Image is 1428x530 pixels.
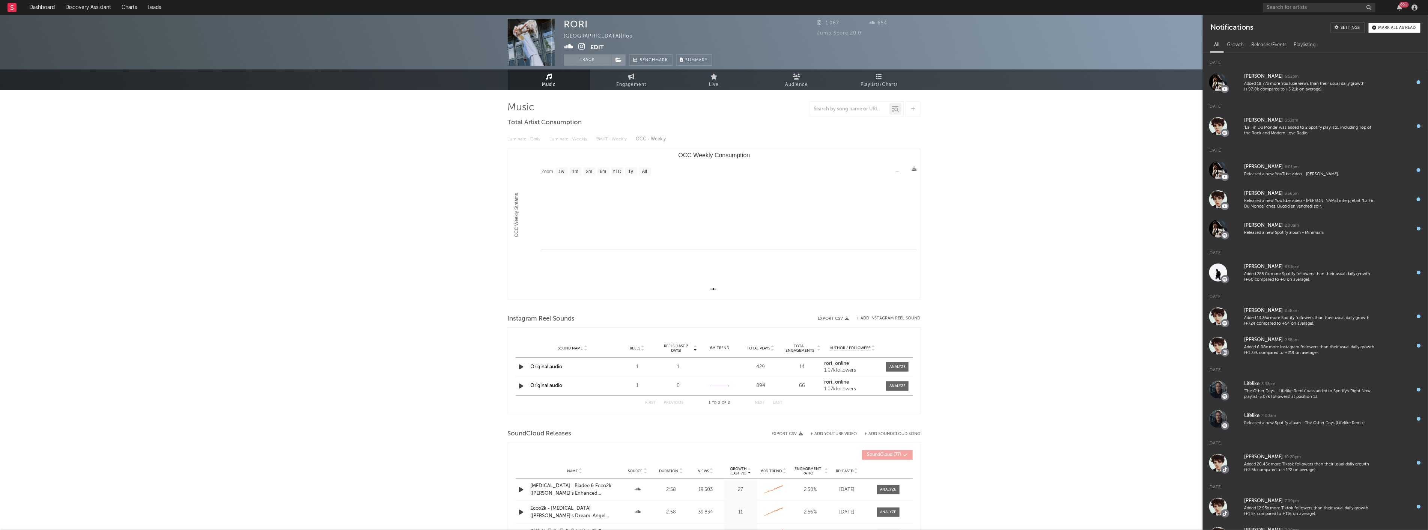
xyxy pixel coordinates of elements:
[1261,413,1276,419] div: 2:00am
[1244,420,1376,426] div: Released a new Spotify album - The Other Days (Lifelike Remix).
[1244,230,1376,236] div: Released a new Spotify album - Minimum.
[660,344,693,353] span: Reels (last 7 days)
[1247,39,1290,51] div: Releases/Events
[628,469,643,473] span: Source
[862,450,913,460] button: SoundCloud(77)
[642,169,647,175] text: All
[832,509,862,516] div: [DATE]
[590,69,673,90] a: Engagement
[818,316,849,321] button: Export CSV
[1397,5,1402,11] button: 99+
[612,169,621,175] text: YTD
[1285,308,1299,314] div: 2:38am
[656,486,686,494] div: 2:58
[1244,198,1376,210] div: Released a new YouTube video - [PERSON_NAME] interprétait "La Fin Du Monde" chez Quotidien vendre...
[825,387,881,392] div: 1.07k followers
[1203,492,1428,521] a: [PERSON_NAME]7:09pmAdded 12.95x more Tiktok followers than their usual daily growth (+1.5k compar...
[709,80,719,89] span: Live
[865,432,921,436] button: + Add SoundCloud Song
[564,54,611,66] button: Track
[857,316,921,321] button: + Add Instagram Reel Sound
[836,469,853,473] span: Released
[1290,39,1320,51] div: Playlisting
[1203,287,1428,302] div: [DATE]
[895,169,900,174] text: →
[832,486,862,494] div: [DATE]
[630,346,640,351] span: Reels
[664,401,684,405] button: Previous
[1203,185,1428,214] a: [PERSON_NAME]3:56pmReleased a new YouTube video - [PERSON_NAME] interprétait "La Fin Du Monde" ch...
[572,169,578,175] text: 1m
[1203,375,1428,404] a: Lifelike3:33pm'The Other Days - Lifelike Remix' was added to Spotify's Right Now. playlist (5.07k...
[1210,39,1223,51] div: All
[755,401,766,405] button: Next
[1244,379,1259,388] div: Lifelike
[656,509,686,516] div: 2:58
[701,345,739,351] div: 6M Trend
[1203,97,1428,111] div: [DATE]
[783,344,816,353] span: Total Engagements
[698,469,709,473] span: Views
[1263,3,1375,12] input: Search for artists
[564,19,588,30] div: RORI
[1244,116,1283,125] div: [PERSON_NAME]
[617,80,647,89] span: Engagement
[1399,2,1409,8] div: 99 +
[514,193,519,237] text: OCC Weekly Streams
[1244,315,1376,327] div: Added 13.36x more Spotify followers than their usual daily growth (+724 compared to +54 on average).
[726,486,755,494] div: 27
[730,471,747,476] p: (Last 7d)
[1244,81,1376,93] div: Added 18.77x more YouTube views than their usual daily growth (+97.8k compared to +5.21k on avera...
[1244,453,1283,462] div: [PERSON_NAME]
[830,346,871,351] span: Author / Followers
[689,486,722,494] div: 19 503
[508,118,582,127] span: Total Artist Consumption
[1369,23,1420,33] button: Mark all as read
[867,453,901,457] span: ( 77 )
[591,43,604,52] button: Edit
[542,80,556,89] span: Music
[825,380,849,385] strong: rori_online
[849,316,921,321] div: + Add Instagram Reel Sound
[629,54,673,66] a: Benchmark
[618,382,656,390] div: 1
[618,363,656,371] div: 1
[1244,262,1283,271] div: [PERSON_NAME]
[508,149,920,299] svg: OCC Weekly Consumption
[857,432,921,436] button: + Add SoundCloud Song
[676,54,712,66] button: Summary
[742,382,779,390] div: 894
[712,401,716,405] span: to
[673,69,755,90] a: Live
[564,32,642,41] div: [GEOGRAPHIC_DATA] | Pop
[1244,497,1283,506] div: [PERSON_NAME]
[785,80,808,89] span: Audience
[1285,223,1299,229] div: 2:00am
[1244,306,1283,315] div: [PERSON_NAME]
[1285,164,1299,170] div: 6:01pm
[531,482,619,497] a: [MEDICAL_DATA] - Bladee & Ecco2k ([PERSON_NAME]'s Enhanced Nightcore Mix)
[1244,271,1376,283] div: Added 285.0x more Spotify followers than their usual daily growth (+60 compared to +0 on average).
[1244,221,1283,230] div: [PERSON_NAME]
[810,106,889,112] input: Search by song name or URL
[1203,258,1428,287] a: [PERSON_NAME]8:06pmAdded 285.0x more Spotify followers than their usual daily growth (+60 compare...
[817,21,840,26] span: 1 067
[1244,345,1376,356] div: Added 6.08x more Instagram followers than their usual daily growth (+1.33k compared to +219 on av...
[730,467,747,471] p: Growth
[678,152,750,158] text: OCC Weekly Consumption
[1203,448,1428,477] a: [PERSON_NAME]10:20pmAdded 20.45x more Tiktok followers than their usual daily growth (+2.5k compa...
[558,169,564,175] text: 1w
[1244,388,1376,400] div: 'The Other Days - Lifelike Remix' was added to Spotify's Right Now. playlist (5.07k followers) at...
[1244,172,1376,177] div: Released a new YouTube video - [PERSON_NAME].
[817,31,862,36] span: Jump Score: 20.0
[1341,26,1360,30] div: Settings
[1244,189,1283,198] div: [PERSON_NAME]
[1203,53,1428,68] div: [DATE]
[722,401,726,405] span: of
[1331,23,1365,33] a: Settings
[1244,411,1259,420] div: Lifelike
[567,469,578,473] span: Name
[586,169,592,175] text: 3m
[508,429,572,438] span: SoundCloud Releases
